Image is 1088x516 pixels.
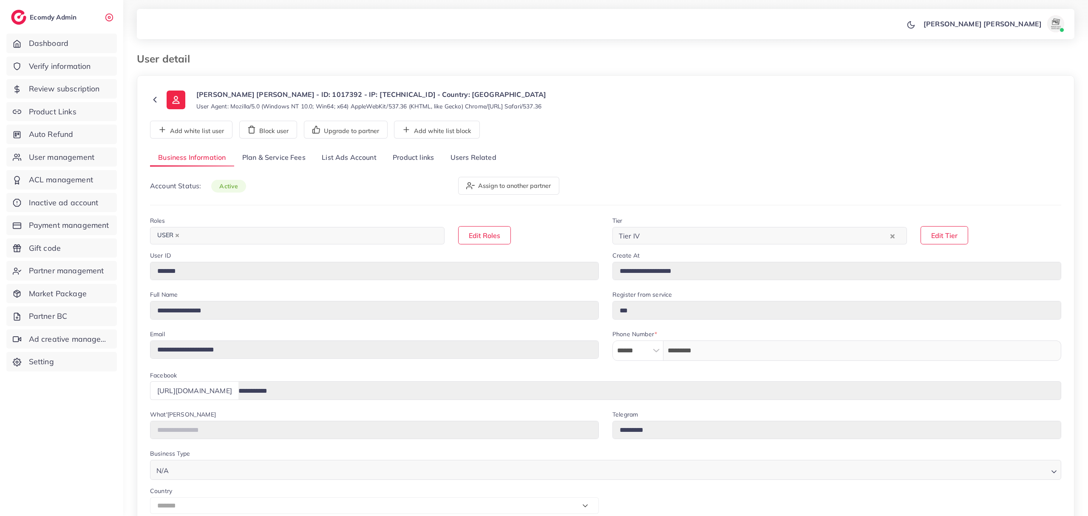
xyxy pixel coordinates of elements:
[612,216,623,225] label: Tier
[150,290,178,299] label: Full Name
[385,149,442,167] a: Product links
[150,410,216,419] label: What'[PERSON_NAME]
[6,306,117,326] a: Partner BC
[150,487,172,495] label: Country
[150,181,246,191] p: Account Status:
[6,79,117,99] a: Review subscription
[211,180,246,193] span: active
[167,91,185,109] img: ic-user-info.36bf1079.svg
[612,227,907,244] div: Search for option
[150,330,165,338] label: Email
[6,284,117,303] a: Market Package
[29,38,68,49] span: Dashboard
[642,229,888,242] input: Search for option
[6,147,117,167] a: User management
[617,230,641,242] span: Tier IV
[30,13,79,21] h2: Ecomdy Admin
[196,89,547,99] p: [PERSON_NAME] [PERSON_NAME] - ID: 1017392 - IP: [TECHNICAL_ID] - Country: [GEOGRAPHIC_DATA]
[171,462,1048,477] input: Search for option
[150,216,165,225] label: Roles
[6,329,117,349] a: Ad creative management
[612,251,640,260] label: Create At
[458,226,511,244] button: Edit Roles
[6,193,117,213] a: Inactive ad account
[234,149,314,167] a: Plan & Service Fees
[29,174,93,185] span: ACL management
[184,229,433,242] input: Search for option
[150,371,177,380] label: Facebook
[11,10,26,25] img: logo
[394,121,480,139] button: Add white list block
[924,19,1042,29] p: [PERSON_NAME] [PERSON_NAME]
[153,230,183,241] span: USER
[304,121,388,139] button: Upgrade to partner
[921,226,968,244] button: Edit Tier
[239,121,297,139] button: Block user
[890,231,895,241] button: Clear Selected
[29,106,76,117] span: Product Links
[29,220,109,231] span: Payment management
[612,290,672,299] label: Register from service
[29,152,94,163] span: User management
[6,261,117,281] a: Partner management
[11,10,79,25] a: logoEcomdy Admin
[150,460,1061,480] div: Search for option
[6,215,117,235] a: Payment management
[150,381,239,400] div: [URL][DOMAIN_NAME]
[29,243,61,254] span: Gift code
[6,238,117,258] a: Gift code
[29,61,91,72] span: Verify information
[6,125,117,144] a: Auto Refund
[29,311,68,322] span: Partner BC
[314,149,385,167] a: List Ads Account
[612,330,657,338] label: Phone Number
[29,356,54,367] span: Setting
[29,83,100,94] span: Review subscription
[442,149,504,167] a: Users Related
[150,251,171,260] label: User ID
[29,197,99,208] span: Inactive ad account
[150,449,190,458] label: Business Type
[196,102,541,111] small: User Agent: Mozilla/5.0 (Windows NT 10.0; Win64; x64) AppleWebKit/537.36 (KHTML, like Gecko) Chro...
[6,34,117,53] a: Dashboard
[919,15,1068,32] a: [PERSON_NAME] [PERSON_NAME]avatar
[6,352,117,371] a: Setting
[29,334,110,345] span: Ad creative management
[6,102,117,122] a: Product Links
[150,149,234,167] a: Business Information
[29,288,87,299] span: Market Package
[155,465,170,477] span: N/A
[29,129,74,140] span: Auto Refund
[458,177,559,195] button: Assign to another partner
[175,233,179,238] button: Deselect USER
[6,170,117,190] a: ACL management
[150,227,445,244] div: Search for option
[1047,15,1064,32] img: avatar
[6,57,117,76] a: Verify information
[150,121,232,139] button: Add white list user
[137,53,197,65] h3: User detail
[612,410,638,419] label: Telegram
[29,265,104,276] span: Partner management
